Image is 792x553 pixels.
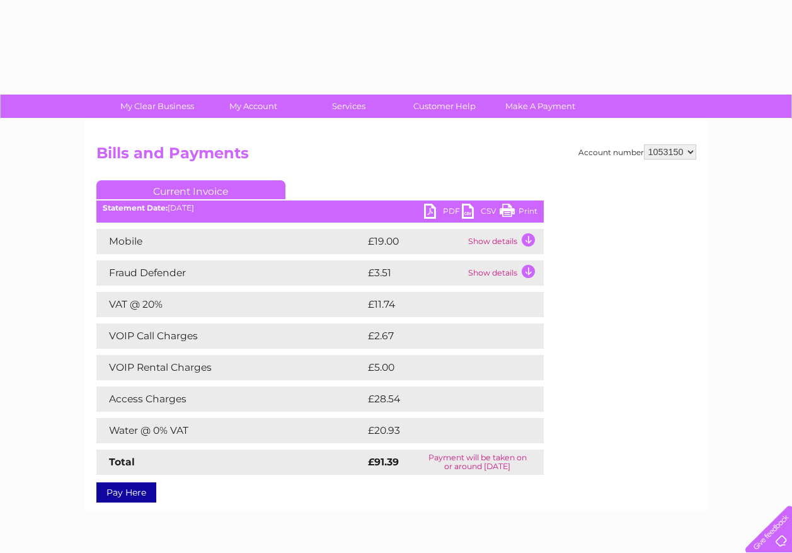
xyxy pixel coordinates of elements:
div: Account number [578,144,696,160]
td: VOIP Call Charges [96,323,365,349]
td: £3.51 [365,260,465,286]
td: Access Charges [96,387,365,412]
a: My Clear Business [105,95,209,118]
b: Statement Date: [103,203,168,212]
a: Print [500,204,537,222]
td: £2.67 [365,323,514,349]
td: Fraud Defender [96,260,365,286]
a: PDF [424,204,462,222]
a: Pay Here [96,482,156,503]
strong: £91.39 [368,456,399,468]
a: Services [297,95,401,118]
td: Water @ 0% VAT [96,418,365,443]
td: Show details [465,260,544,286]
div: [DATE] [96,204,544,212]
strong: Total [109,456,135,468]
a: CSV [462,204,500,222]
td: £11.74 [365,292,515,317]
a: Customer Help [393,95,496,118]
td: £20.93 [365,418,519,443]
td: £19.00 [365,229,465,254]
td: Mobile [96,229,365,254]
td: £5.00 [365,355,515,380]
td: Payment will be taken on or around [DATE] [411,450,544,475]
td: VOIP Rental Charges [96,355,365,380]
a: My Account [201,95,305,118]
h2: Bills and Payments [96,144,696,168]
td: £28.54 [365,387,519,412]
a: Current Invoice [96,180,285,199]
td: Show details [465,229,544,254]
a: Make A Payment [488,95,592,118]
td: VAT @ 20% [96,292,365,317]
